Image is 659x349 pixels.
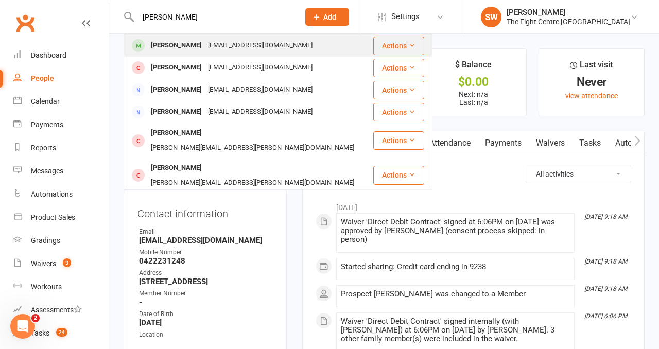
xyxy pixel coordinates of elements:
button: Actions [373,131,424,150]
a: Calendar [13,90,109,113]
div: [EMAIL_ADDRESS][DOMAIN_NAME] [205,60,316,75]
span: Add [323,13,336,21]
div: Address [139,268,273,278]
strong: 0422231248 [139,256,273,266]
a: Dashboard [13,44,109,67]
div: Member Number [139,289,273,299]
div: Payments [31,120,63,129]
input: Search... [135,10,292,24]
i: [DATE] 9:18 AM [584,285,627,292]
span: 3 [63,258,71,267]
a: Payments [478,131,529,155]
div: [PERSON_NAME] [148,60,205,75]
button: Actions [373,166,424,184]
iframe: Intercom live chat [10,314,35,339]
span: 24 [56,328,67,337]
button: Actions [373,37,424,55]
div: [EMAIL_ADDRESS][DOMAIN_NAME] [205,82,316,97]
a: Reports [13,136,109,160]
div: Dashboard [31,51,66,59]
strong: [EMAIL_ADDRESS][DOMAIN_NAME] [139,236,273,245]
button: Actions [373,59,424,77]
div: SW [481,7,501,27]
button: Add [305,8,349,26]
div: Prospect [PERSON_NAME] was changed to a Member [341,290,570,299]
div: [PERSON_NAME][EMAIL_ADDRESS][PERSON_NAME][DOMAIN_NAME] [148,141,357,155]
div: [PERSON_NAME] [148,104,205,119]
a: Tasks [572,131,608,155]
h3: Activity [316,165,631,181]
strong: [STREET_ADDRESS] [139,277,273,286]
div: People [31,74,54,82]
div: Workouts [31,283,62,291]
div: Calendar [31,97,60,106]
div: [PERSON_NAME] [148,82,205,97]
a: Gradings [13,229,109,252]
strong: - [139,298,273,307]
div: Gradings [31,236,60,245]
div: $0.00 [430,77,517,88]
a: Waivers [529,131,572,155]
div: Reports [31,144,56,152]
div: Mobile Number [139,248,273,257]
div: Automations [31,190,73,198]
div: Started sharing: Credit card ending in 9238 [341,263,570,271]
p: Next: n/a Last: n/a [430,90,517,107]
a: Waivers 3 [13,252,109,275]
div: [PERSON_NAME] [148,38,205,53]
div: Waivers [31,259,56,268]
i: [DATE] 6:06 PM [584,312,627,320]
a: Product Sales [13,206,109,229]
a: People [13,67,109,90]
i: [DATE] 9:18 AM [584,213,627,220]
div: [PERSON_NAME] [148,161,205,176]
a: Assessments [13,299,109,322]
strong: [DATE] [139,318,273,327]
a: view attendance [565,92,618,100]
span: 2 [31,314,40,322]
div: Location [139,330,273,340]
a: Tasks 24 [13,322,109,345]
span: Settings [391,5,420,28]
a: Payments [13,113,109,136]
div: Never [548,77,635,88]
div: Last visit [570,58,613,77]
div: [PERSON_NAME] [507,8,630,17]
div: $ Balance [455,58,492,77]
div: [EMAIL_ADDRESS][DOMAIN_NAME] [205,38,316,53]
div: Waiver 'Direct Debit Contract' signed at 6:06PM on [DATE] was approved by [PERSON_NAME] (consent ... [341,218,570,244]
div: [EMAIL_ADDRESS][DOMAIN_NAME] [205,104,316,119]
a: Messages [13,160,109,183]
div: Product Sales [31,213,75,221]
h3: Contact information [137,204,273,219]
div: Tasks [31,329,49,337]
i: [DATE] 9:18 AM [584,258,627,265]
div: Email [139,227,273,237]
div: [PERSON_NAME] [148,126,205,141]
div: Assessments [31,306,82,314]
div: The Fight Centre [GEOGRAPHIC_DATA] [507,17,630,26]
a: Attendance [422,131,478,155]
div: Date of Birth [139,309,273,319]
div: Waiver 'Direct Debit Contract' signed internally (with [PERSON_NAME]) at 6:06PM on [DATE] by [PER... [341,317,570,343]
div: Messages [31,167,63,175]
li: [DATE] [316,197,631,213]
a: Clubworx [12,10,38,36]
a: Workouts [13,275,109,299]
div: [PERSON_NAME][EMAIL_ADDRESS][PERSON_NAME][DOMAIN_NAME] [148,176,357,190]
a: Automations [13,183,109,206]
button: Actions [373,103,424,121]
button: Actions [373,81,424,99]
